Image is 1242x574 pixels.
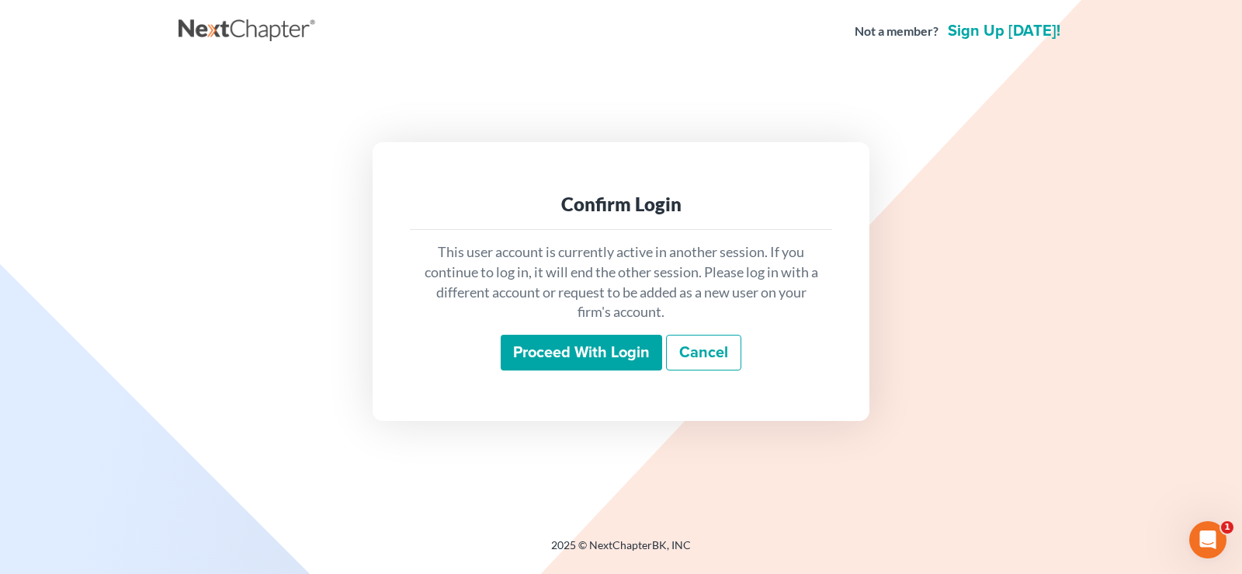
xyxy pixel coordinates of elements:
p: This user account is currently active in another session. If you continue to log in, it will end ... [422,242,820,322]
span: 1 [1221,521,1233,534]
a: Cancel [666,335,741,370]
div: 2025 © NextChapterBK, INC [179,537,1063,565]
input: Proceed with login [501,335,662,370]
iframe: Intercom live chat [1189,521,1226,558]
div: Confirm Login [422,192,820,217]
a: Sign up [DATE]! [945,23,1063,39]
strong: Not a member? [855,23,938,40]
